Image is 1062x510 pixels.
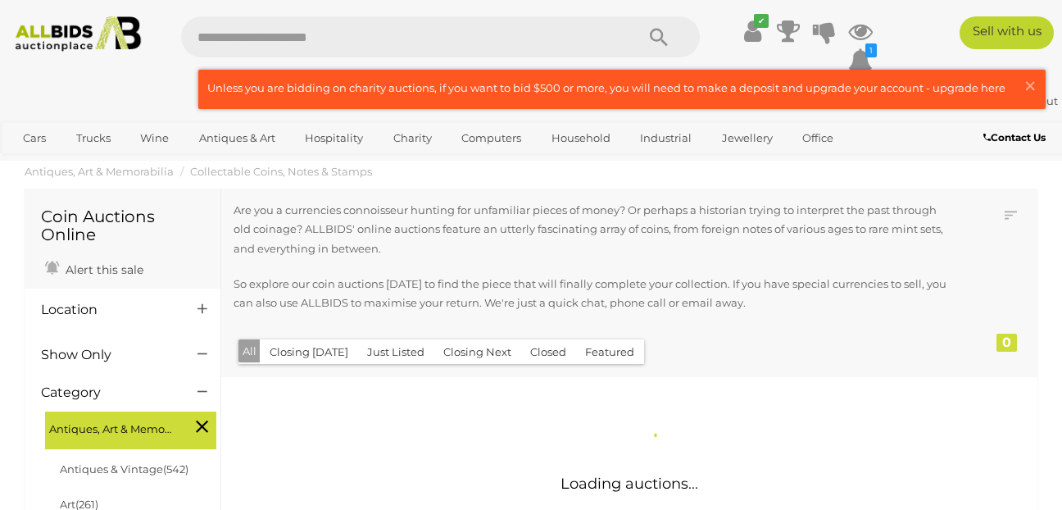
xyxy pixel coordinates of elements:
i: ✔ [754,14,769,28]
a: Hospitality [294,125,374,152]
h1: Coin Auctions Online [41,207,204,244]
button: Just Listed [357,339,434,365]
button: Closed [520,339,576,365]
a: Charity [383,125,442,152]
p: So explore our coin auctions [DATE] to find the piece that will finally complete your collection.... [234,275,947,313]
a: Trucks [66,125,121,152]
a: Antiques & Art [188,125,286,152]
a: Industrial [629,125,702,152]
b: Contact Us [983,131,1046,143]
a: Office [792,125,844,152]
span: Loading auctions... [560,475,698,493]
a: Sports [12,152,67,179]
a: ✔ [740,16,765,46]
div: 0 [996,334,1017,352]
a: Antiques & Vintage(542) [60,462,188,476]
img: Allbids.com.au [8,16,149,52]
a: Collectable Coins, Notes & Stamps [190,165,372,178]
h4: Category [41,385,173,400]
span: Alert this sale [61,262,143,277]
a: Contact Us [983,129,1050,147]
span: (542) [163,462,188,476]
span: × [1023,70,1037,102]
a: Sell with us [960,16,1054,49]
p: Are you a currencies connoisseur hunting for unfamiliar pieces of money? Or perhaps a historian t... [234,201,947,258]
button: Closing Next [433,339,521,365]
a: [GEOGRAPHIC_DATA] [76,152,214,179]
span: Antiques, Art & Memorabilia [49,416,172,439]
a: Computers [451,125,532,152]
a: Jewellery [711,125,783,152]
button: Featured [575,339,644,365]
a: 1 [848,46,873,75]
h4: Show Only [41,348,173,362]
a: Antiques, Art & Memorabilia [25,165,174,178]
a: Wine [129,125,179,152]
button: All [238,339,261,363]
button: Search [618,16,700,57]
button: Closing [DATE] [260,339,358,365]
h4: Location [41,303,173,317]
a: Household [541,125,621,152]
a: Cars [12,125,57,152]
i: 1 [865,43,877,57]
a: Alert this sale [41,256,147,280]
